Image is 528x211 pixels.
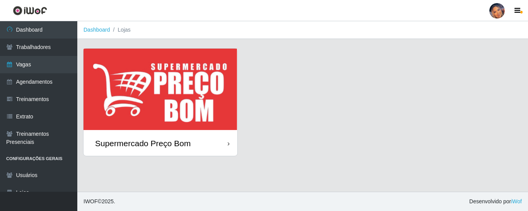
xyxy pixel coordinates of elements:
[511,198,522,204] a: iWof
[83,197,115,206] span: © 2025 .
[83,27,110,33] a: Dashboard
[95,138,191,148] div: Supermercado Preço Bom
[83,49,237,131] img: cardImg
[83,49,237,156] a: Supermercado Preço Bom
[77,21,528,39] nav: breadcrumb
[83,198,98,204] span: IWOF
[469,197,522,206] span: Desenvolvido por
[13,6,47,15] img: CoreUI Logo
[110,26,131,34] li: Lojas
